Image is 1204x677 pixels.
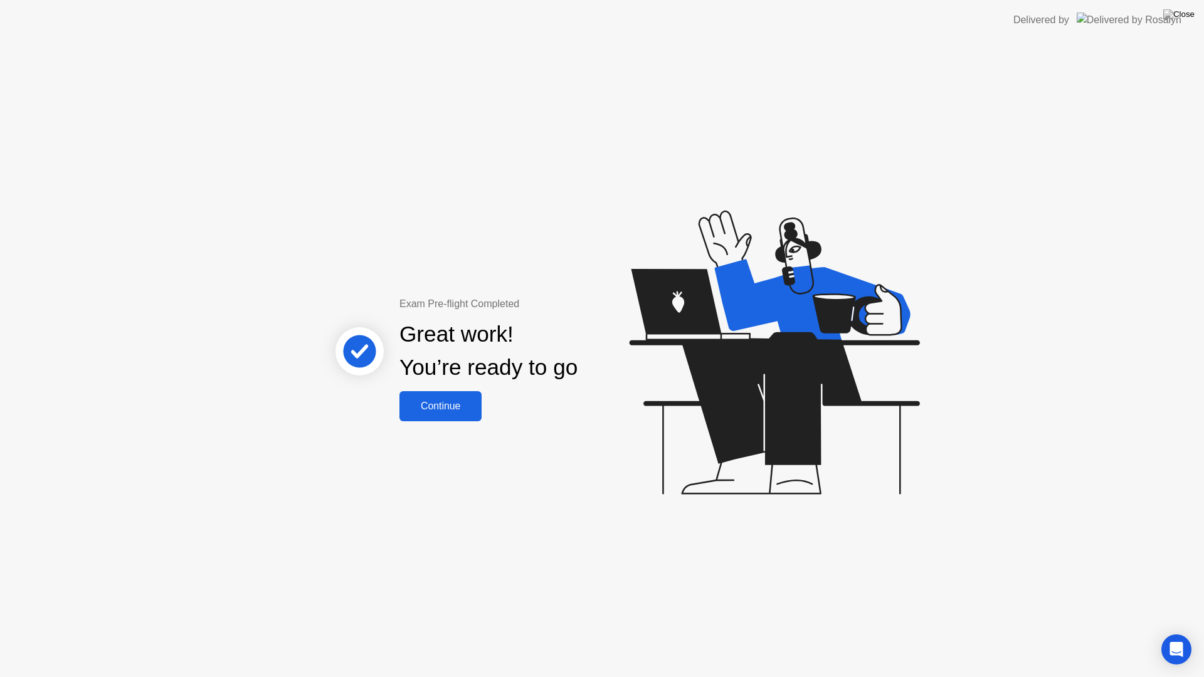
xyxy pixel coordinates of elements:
button: Continue [399,391,482,421]
div: Delivered by [1013,13,1069,28]
img: Delivered by Rosalyn [1077,13,1181,27]
div: Exam Pre-flight Completed [399,297,658,312]
div: Great work! You’re ready to go [399,318,578,384]
img: Close [1163,9,1195,19]
div: Open Intercom Messenger [1161,634,1191,664]
div: Continue [403,401,478,412]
